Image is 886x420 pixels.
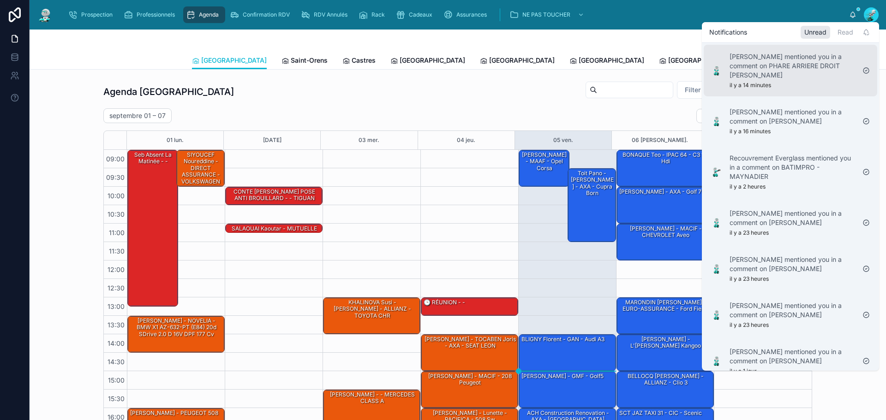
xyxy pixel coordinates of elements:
a: Confirmation RDV [227,6,296,23]
img: Notification icon [711,65,722,76]
div: [PERSON_NAME] - TOCABEN Joris - AXA - SEAT LEON [423,335,517,350]
div: Toit pano - [PERSON_NAME] - AXA - cupra born [569,169,616,198]
p: il y a 16 minutes [730,128,771,135]
img: Notification icon [711,309,722,320]
button: 04 jeu. [457,131,475,149]
div: [PERSON_NAME] - MAAF - Opel corsa [521,151,569,172]
p: il y a 23 heures [730,275,769,283]
p: [PERSON_NAME] mentioned you in a comment on [PERSON_NAME] [730,107,855,126]
div: SALAOUAI Kaoutar - MUTUELLE DE POITIERS - Clio 4 [226,224,322,233]
a: [GEOGRAPHIC_DATA] [569,52,644,71]
span: 15:30 [106,395,127,402]
h1: Notifications [709,28,747,37]
span: [GEOGRAPHIC_DATA] [579,56,644,65]
span: 12:30 [105,284,127,292]
span: RDV Annulés [314,11,347,18]
span: 11:00 [107,229,127,237]
a: Prospection [66,6,119,23]
div: [PERSON_NAME] - L'[PERSON_NAME] kangoo [617,335,713,371]
div: Seb absent la matinée - - [128,150,178,306]
div: [PERSON_NAME] - NOVELIA - BMW X1 AZ-632-PT (E84) 20d sDrive 2.0 d 16V DPF 177 cv [129,317,224,338]
div: SCT JAZ TAXI 31 - CIC - Scenic [618,409,703,417]
span: [GEOGRAPHIC_DATA] [400,56,465,65]
span: [GEOGRAPHIC_DATA] [668,56,734,65]
span: 09:30 [104,173,127,181]
div: [PERSON_NAME] - PEUGEOT 508 [129,409,219,417]
span: Agenda [199,11,219,18]
div: [PERSON_NAME] - MACIF - CHEVROLET Aveo [617,224,713,260]
div: Read [834,26,857,39]
span: Prospection [81,11,113,18]
img: App logo [37,7,54,22]
div: MARONDIN [PERSON_NAME] - EURO-ASSURANCE - Ford fiesta [618,298,713,314]
div: BLIGNY Florent - GAN - Audi A3 [519,335,616,371]
div: MARONDIN [PERSON_NAME] - EURO-ASSURANCE - Ford fiesta [617,298,713,334]
a: [GEOGRAPHIC_DATA] [192,52,267,70]
span: Professionnels [137,11,175,18]
div: BONAQUE Teo - IPAC 64 - C3 1.4 hdi [618,151,713,166]
span: [GEOGRAPHIC_DATA] [489,56,555,65]
img: Notification icon [711,116,722,127]
div: 🕒 RÉUNION - - [423,298,466,307]
span: Filter RDV pris par [685,85,742,95]
div: [PERSON_NAME] - GMF - Golf5 [521,372,605,380]
div: [PERSON_NAME] - MAAF - Opel corsa [519,150,569,186]
div: BELLOCQ [PERSON_NAME] - ALLIANZ - Clio 3 [618,372,713,387]
p: Recouvrement Everglass mentioned you in a comment on BATIMPRO - MAYNADIER [730,154,855,181]
p: [PERSON_NAME] mentioned you in a comment on [PERSON_NAME] [730,209,855,227]
p: il y a 1 jour [730,367,757,375]
span: 12:00 [105,266,127,273]
a: Assurances [441,6,493,23]
a: [GEOGRAPHIC_DATA] [659,52,734,71]
a: [GEOGRAPHIC_DATA] [390,52,465,71]
div: [PERSON_NAME] - AXA - Golf 7R [617,187,713,223]
span: 09:00 [104,155,127,163]
span: Castres [352,56,376,65]
button: 03 mer. [359,131,379,149]
a: NE PAS TOUCHER [507,6,589,23]
button: 06 [PERSON_NAME]. [632,131,688,149]
div: [DATE] [263,131,281,149]
div: [PERSON_NAME] - TOCABEN Joris - AXA - SEAT LEON [421,335,518,371]
span: 10:00 [105,192,127,200]
button: 05 ven. [553,131,573,149]
p: il y a 23 heures [730,321,769,329]
p: [PERSON_NAME] mentioned you in a comment on [PERSON_NAME] [730,347,855,366]
img: Notification icon [711,217,722,228]
img: Notification icon [711,166,722,177]
a: Saint-Orens [281,52,328,71]
button: Back [696,109,710,123]
a: Castres [342,52,376,71]
p: [PERSON_NAME] mentioned you in a comment on [PERSON_NAME] [730,255,855,273]
span: Confirmation RDV [243,11,290,18]
span: Rack [371,11,385,18]
h1: Agenda [GEOGRAPHIC_DATA] [103,85,234,98]
button: 01 lun. [167,131,184,149]
a: Professionnels [121,6,181,23]
span: Assurances [456,11,487,18]
p: il y a 23 heures [730,229,769,237]
span: Saint-Orens [291,56,328,65]
div: KHALINOVA Susi - [PERSON_NAME] - ALLIANZ - TOYOTA CHR [323,298,420,334]
a: RDV Annulés [298,6,354,23]
div: [PERSON_NAME] - MACIF - 208 Peugeot [421,372,518,408]
div: SIYOUCEF Noureddine - DIRECT ASSURANCE - VOLKSWAGEN Tiguan [178,151,224,192]
span: NE PAS TOUCHER [522,11,570,18]
span: 14:30 [105,358,127,366]
h2: septembre 01 – 07 [109,111,166,120]
a: [GEOGRAPHIC_DATA] [480,52,555,71]
a: Agenda [183,6,225,23]
a: Cadeaux [393,6,439,23]
span: 13:00 [105,302,127,310]
div: [PERSON_NAME] - NOVELIA - BMW X1 AZ-632-PT (E84) 20d sDrive 2.0 d 16V DPF 177 cv [128,316,224,352]
div: [PERSON_NAME] - - MERCEDES CLASS A [325,390,419,406]
div: [PERSON_NAME] - MACIF - CHEVROLET Aveo [618,225,713,240]
span: [GEOGRAPHIC_DATA] [201,56,267,65]
div: SALAOUAI Kaoutar - MUTUELLE DE POITIERS - Clio 4 [227,225,322,240]
div: CONTE [PERSON_NAME] POSE ANTI BROUILLARD - - TIGUAN [227,188,322,203]
div: KHALINOVA Susi - [PERSON_NAME] - ALLIANZ - TOYOTA CHR [325,298,419,320]
p: il y a 2 heures [730,183,766,190]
